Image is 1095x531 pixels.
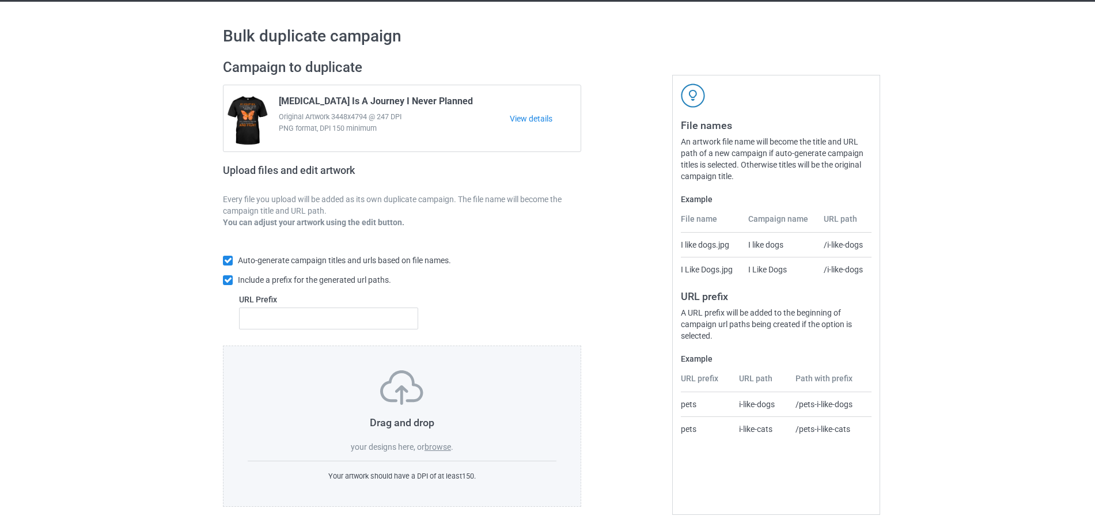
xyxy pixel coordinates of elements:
[239,294,418,305] label: URL Prefix
[223,26,872,47] h1: Bulk duplicate campaign
[380,370,423,405] img: svg+xml;base64,PD94bWwgdmVyc2lvbj0iMS4wIiBlbmNvZGluZz0iVVRGLTgiPz4KPHN2ZyB3aWR0aD0iNzVweCIgaGVpZ2...
[248,416,556,429] h3: Drag and drop
[733,373,790,392] th: URL path
[328,472,476,480] span: Your artwork should have a DPI of at least 150 .
[789,373,872,392] th: Path with prefix
[351,442,425,452] span: your designs here, or
[817,213,872,233] th: URL path
[223,218,404,227] b: You can adjust your artwork using the edit button.
[742,213,818,233] th: Campaign name
[223,194,581,217] p: Every file you upload will be added as its own duplicate campaign. The file name will become the ...
[681,233,741,257] td: I like dogs.jpg
[510,113,581,124] a: View details
[733,416,790,441] td: i-like-cats
[238,256,451,265] span: Auto-generate campaign titles and urls based on file names.
[279,123,510,134] span: PNG format, DPI 150 minimum
[451,442,453,452] span: .
[742,257,818,282] td: I Like Dogs
[238,275,391,285] span: Include a prefix for the generated url paths.
[681,136,872,182] div: An artwork file name will become the title and URL path of a new campaign if auto-generate campai...
[681,257,741,282] td: I Like Dogs.jpg
[681,373,733,392] th: URL prefix
[681,119,872,132] h3: File names
[733,392,790,416] td: i-like-dogs
[742,233,818,257] td: I like dogs
[681,290,872,303] h3: URL prefix
[223,164,438,185] h2: Upload files and edit artwork
[425,442,451,452] label: browse
[789,392,872,416] td: /pets-i-like-dogs
[223,59,581,77] h2: Campaign to duplicate
[681,84,705,108] img: svg+xml;base64,PD94bWwgdmVyc2lvbj0iMS4wIiBlbmNvZGluZz0iVVRGLTgiPz4KPHN2ZyB3aWR0aD0iNDJweCIgaGVpZ2...
[789,416,872,441] td: /pets-i-like-cats
[817,233,872,257] td: /i-like-dogs
[279,96,473,111] span: [MEDICAL_DATA] Is A Journey I Never Planned
[681,416,733,441] td: pets
[681,213,741,233] th: File name
[279,111,510,123] span: Original Artwork 3448x4794 @ 247 DPI
[681,194,872,205] label: Example
[681,392,733,416] td: pets
[817,257,872,282] td: /i-like-dogs
[681,307,872,342] div: A URL prefix will be added to the beginning of campaign url paths being created if the option is ...
[681,353,872,365] label: Example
